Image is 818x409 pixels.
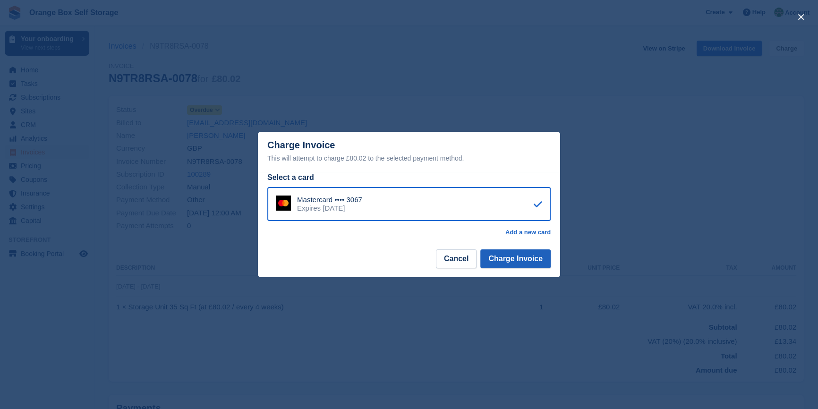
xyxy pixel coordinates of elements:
[276,196,291,211] img: Mastercard Logo
[267,140,551,164] div: Charge Invoice
[505,229,551,236] a: Add a new card
[267,172,551,183] div: Select a card
[297,196,362,204] div: Mastercard •••• 3067
[267,153,551,164] div: This will attempt to charge £80.02 to the selected payment method.
[480,249,551,268] button: Charge Invoice
[793,9,809,25] button: close
[436,249,477,268] button: Cancel
[297,204,362,213] div: Expires [DATE]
